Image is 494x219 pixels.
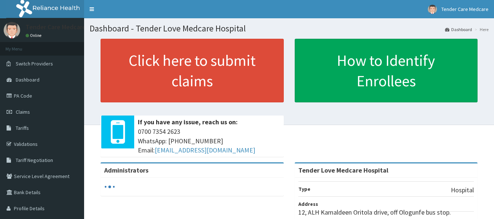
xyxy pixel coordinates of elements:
span: Dashboard [16,76,39,83]
span: Tariff Negotiation [16,157,53,163]
a: How to Identify Enrollees [295,39,478,102]
b: Address [298,201,318,207]
span: Tariffs [16,125,29,131]
img: User Image [4,22,20,38]
strong: Tender Love Medcare Hospital [298,166,388,174]
span: Claims [16,109,30,115]
b: Administrators [104,166,148,174]
b: Type [298,186,310,192]
span: 0700 7354 2623 WhatsApp: [PHONE_NUMBER] Email: [138,127,280,155]
a: Dashboard [445,26,472,33]
img: User Image [428,5,437,14]
p: Hospital [451,185,474,195]
a: Click here to submit claims [101,39,284,102]
span: Tender Care Medcare [441,6,489,12]
h1: Dashboard - Tender Love Medcare Hospital [90,24,489,33]
svg: audio-loading [104,181,115,192]
p: Tender Care Medcare [26,24,86,30]
a: [EMAIL_ADDRESS][DOMAIN_NAME] [155,146,255,154]
a: Online [26,33,43,38]
b: If you have any issue, reach us on: [138,118,238,126]
span: Switch Providers [16,60,53,67]
li: Here [473,26,489,33]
